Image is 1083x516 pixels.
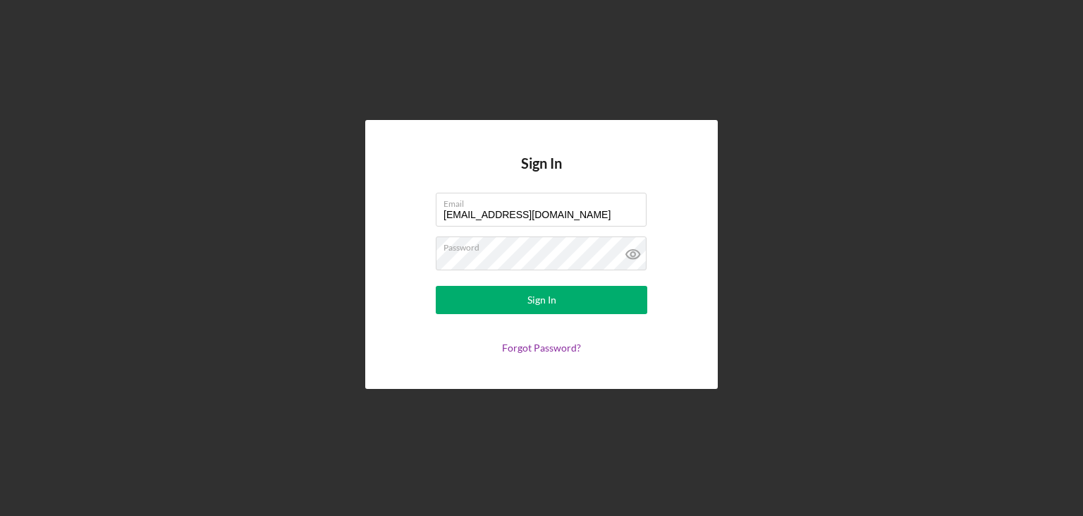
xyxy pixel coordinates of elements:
[521,155,562,193] h4: Sign In
[502,342,581,354] a: Forgot Password?
[443,193,647,209] label: Email
[436,286,647,314] button: Sign In
[443,237,647,253] label: Password
[527,286,556,314] div: Sign In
